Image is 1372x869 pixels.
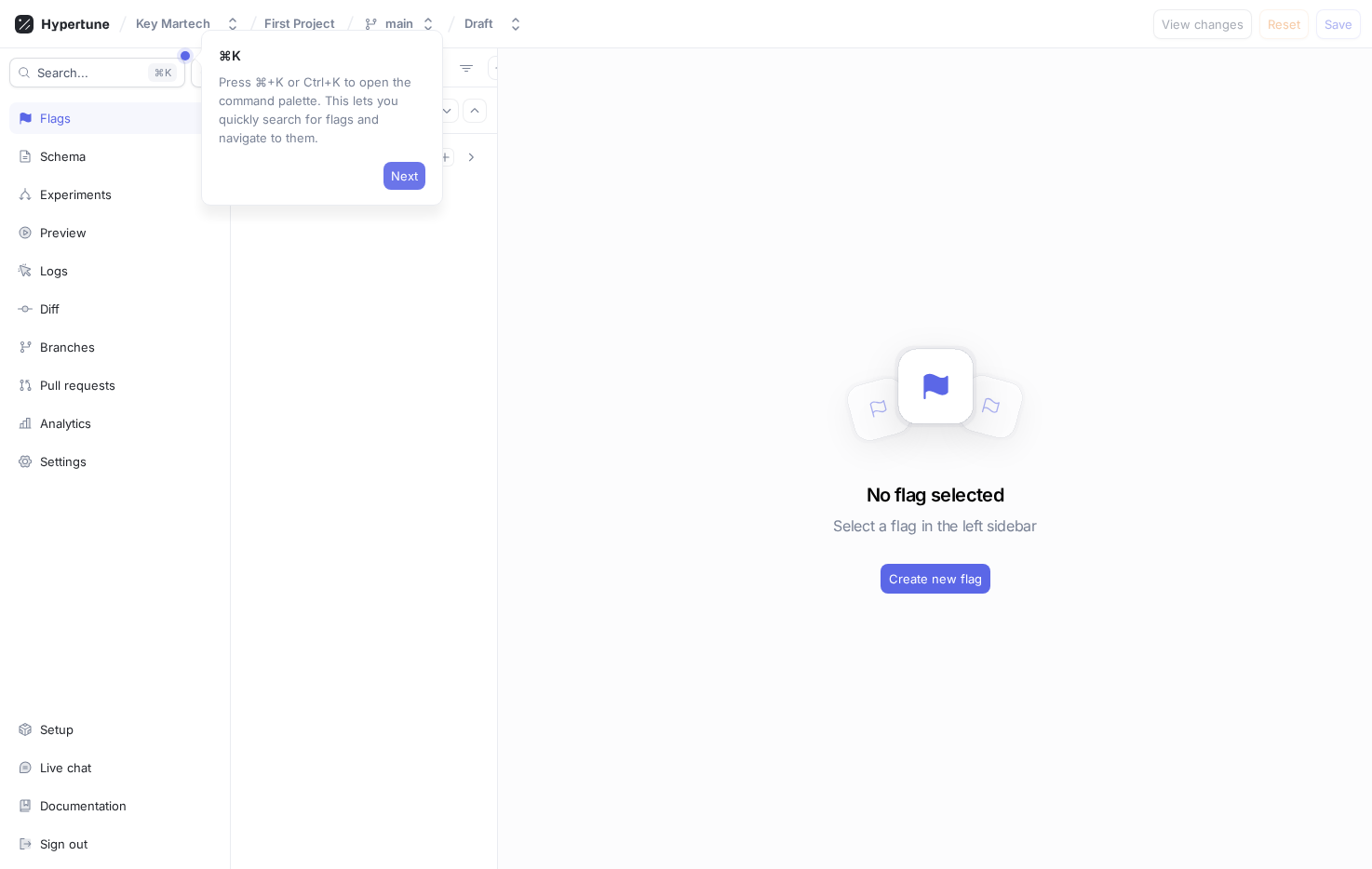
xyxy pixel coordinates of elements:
span: First Project [264,17,335,30]
div: Flags [40,111,71,126]
div: Sign out [40,836,87,851]
button: main [356,8,443,39]
span: Create new flag [889,573,982,584]
div: Branches [40,340,95,354]
button: Draft [457,8,531,39]
button: Save [1316,9,1361,39]
button: View changes [1153,9,1252,39]
button: Create new flag [881,564,990,594]
div: Live chat [40,760,91,775]
div: K [148,63,177,82]
span: Search... [37,67,88,78]
div: Documentation [40,798,127,813]
div: Setup [40,722,74,737]
button: Search...K [9,58,185,87]
button: Expand all [435,99,459,123]
h5: Select a flag in the left sidebar [833,509,1036,542]
div: main [385,16,413,32]
div: Settings [40,454,87,469]
p: ⌘K [219,46,425,65]
p: Press ⌘+K or Ctrl+K to open the command palette. This lets you quickly search for flags and navig... [219,73,425,147]
div: Schema [40,149,86,164]
button: Reset [1259,9,1309,39]
div: Key Martech [136,16,210,32]
div: Draft [464,16,493,32]
div: Diff [40,301,60,316]
div: Experiments [40,187,112,202]
div: Logs [40,263,68,278]
span: View changes [1162,19,1244,30]
span: Reset [1268,19,1300,30]
div: Preview [40,225,87,240]
h3: No flag selected [867,481,1003,509]
div: Analytics [40,416,91,431]
div: Pull requests [40,378,115,393]
button: Key Martech [128,8,248,39]
a: Documentation [9,790,221,822]
button: Collapse all [463,99,487,123]
span: Save [1325,19,1352,30]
